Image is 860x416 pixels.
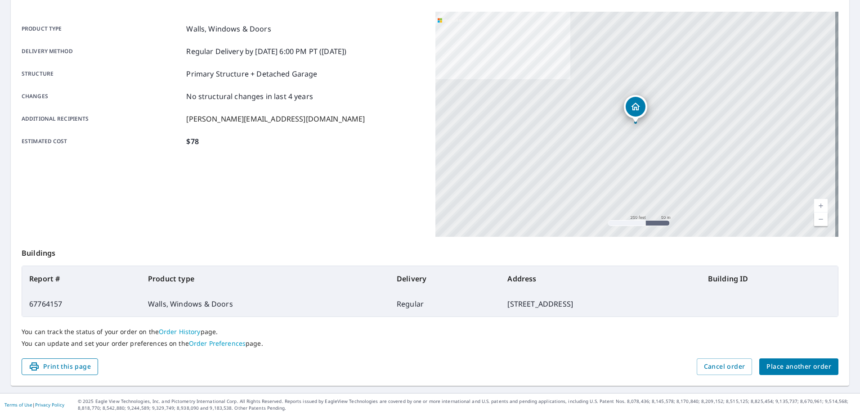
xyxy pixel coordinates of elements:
[759,358,838,375] button: Place another order
[22,23,183,34] p: Product type
[4,402,64,407] p: |
[766,361,831,372] span: Place another order
[22,291,141,317] td: 67764157
[186,113,365,124] p: [PERSON_NAME][EMAIL_ADDRESS][DOMAIN_NAME]
[22,136,183,147] p: Estimated cost
[4,402,32,408] a: Terms of Use
[141,291,390,317] td: Walls, Windows & Doors
[35,402,64,408] a: Privacy Policy
[500,266,700,291] th: Address
[390,266,500,291] th: Delivery
[189,339,246,348] a: Order Preferences
[22,339,838,348] p: You can update and set your order preferences on the page.
[390,291,500,317] td: Regular
[500,291,700,317] td: [STREET_ADDRESS]
[22,237,838,266] p: Buildings
[186,136,198,147] p: $78
[159,327,201,336] a: Order History
[704,361,745,372] span: Cancel order
[701,266,838,291] th: Building ID
[22,91,183,102] p: Changes
[814,213,828,226] a: Current Level 17, Zoom Out
[22,46,183,57] p: Delivery method
[186,68,317,79] p: Primary Structure + Detached Garage
[22,358,98,375] button: Print this page
[29,361,91,372] span: Print this page
[186,23,271,34] p: Walls, Windows & Doors
[22,68,183,79] p: Structure
[697,358,752,375] button: Cancel order
[624,95,647,123] div: Dropped pin, building 1, Residential property, 4949 W 132nd Ter Leawood, KS 66209
[141,266,390,291] th: Product type
[186,46,346,57] p: Regular Delivery by [DATE] 6:00 PM PT ([DATE])
[814,199,828,213] a: Current Level 17, Zoom In
[186,91,313,102] p: No structural changes in last 4 years
[22,328,838,336] p: You can track the status of your order on the page.
[22,113,183,124] p: Additional recipients
[22,266,141,291] th: Report #
[78,398,856,411] p: © 2025 Eagle View Technologies, Inc. and Pictometry International Corp. All Rights Reserved. Repo...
